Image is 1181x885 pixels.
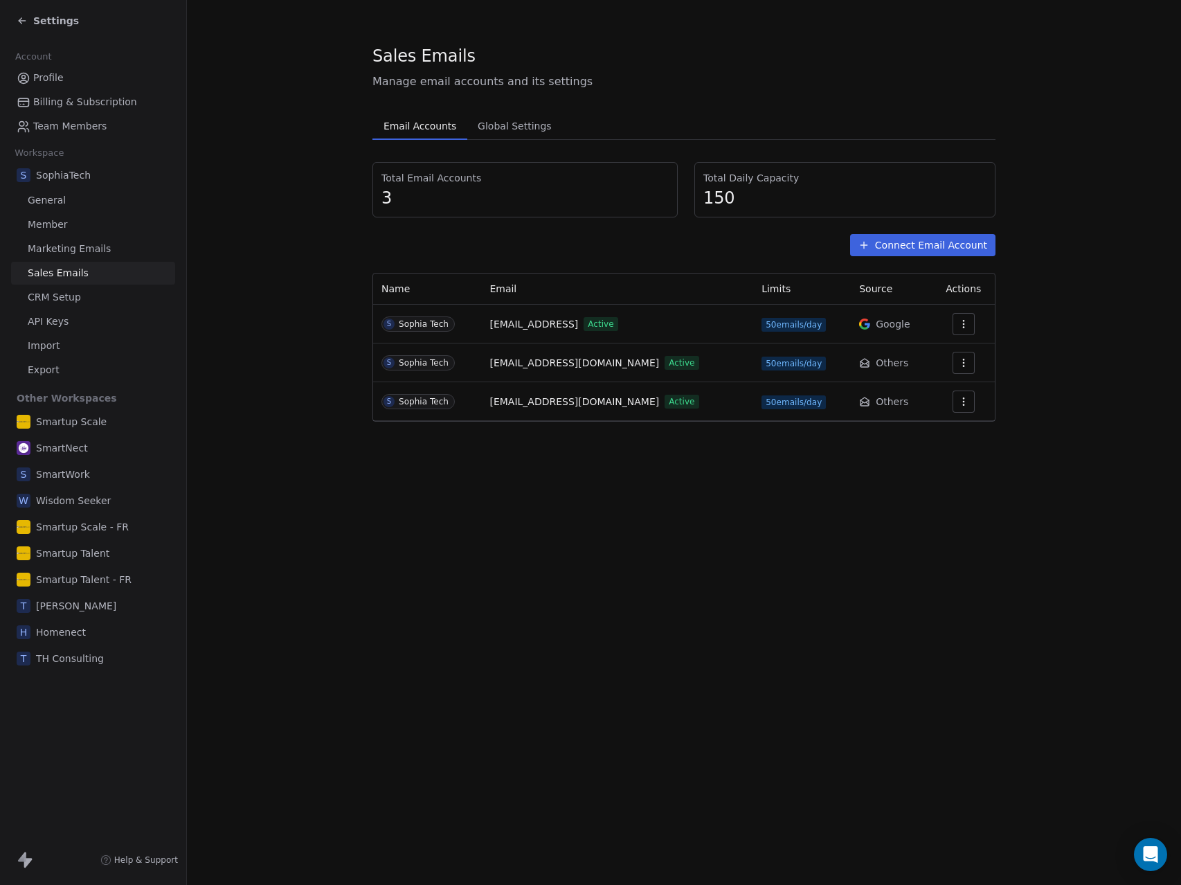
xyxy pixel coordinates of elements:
[36,494,111,508] span: Wisdom Seeker
[17,415,30,429] img: 0.png
[11,387,123,409] span: Other Workspaces
[28,266,89,280] span: Sales Emails
[876,395,908,409] span: Others
[11,334,175,357] a: Import
[11,359,175,382] a: Export
[28,217,68,232] span: Member
[33,71,64,85] span: Profile
[33,14,79,28] span: Settings
[381,283,410,294] span: Name
[876,356,908,370] span: Others
[11,238,175,260] a: Marketing Emails
[946,283,981,294] span: Actions
[28,363,60,377] span: Export
[36,573,132,587] span: Smartup Talent - FR
[17,467,30,481] span: S
[372,46,476,66] span: Sales Emails
[387,396,391,407] div: S
[17,441,30,455] img: Square1.png
[36,599,116,613] span: [PERSON_NAME]
[665,395,698,409] span: Active
[489,395,659,409] span: [EMAIL_ADDRESS][DOMAIN_NAME]
[36,520,129,534] span: Smartup Scale - FR
[28,290,81,305] span: CRM Setup
[17,652,30,665] span: T
[114,855,178,866] span: Help & Support
[584,317,617,331] span: Active
[33,119,107,134] span: Team Members
[387,319,391,330] div: S
[378,116,462,136] span: Email Accounts
[11,286,175,309] a: CRM Setup
[11,189,175,212] a: General
[761,357,826,370] span: 50 emails/day
[859,283,892,294] span: Source
[489,356,659,370] span: [EMAIL_ADDRESS][DOMAIN_NAME]
[703,188,986,208] span: 150
[11,262,175,285] a: Sales Emails
[36,415,107,429] span: Smartup Scale
[17,520,30,534] img: 0.png
[17,625,30,639] span: H
[761,283,791,294] span: Limits
[372,73,995,90] span: Manage email accounts and its settings
[11,66,175,89] a: Profile
[100,855,178,866] a: Help & Support
[399,358,449,368] div: Sophia Tech
[36,546,109,560] span: Smartup Talent
[11,213,175,236] a: Member
[33,95,137,109] span: Billing & Subscription
[36,652,104,665] span: TH Consulting
[17,14,79,28] a: Settings
[28,193,66,208] span: General
[761,318,826,332] span: 50 emails/day
[703,171,986,185] span: Total Daily Capacity
[381,188,669,208] span: 3
[17,168,30,182] span: S
[850,234,995,256] button: Connect Email Account
[387,357,391,368] div: S
[11,115,175,138] a: Team Members
[17,599,30,613] span: T
[11,91,175,114] a: Billing & Subscription
[17,573,30,587] img: 0.png
[399,397,449,406] div: Sophia Tech
[665,356,698,370] span: Active
[36,625,86,639] span: Homenect
[36,168,91,182] span: SophiaTech
[1134,838,1167,871] div: Open Intercom Messenger
[9,143,70,163] span: Workspace
[9,46,57,67] span: Account
[489,283,516,294] span: Email
[28,314,69,329] span: API Keys
[28,339,60,353] span: Import
[399,319,449,329] div: Sophia Tech
[472,116,557,136] span: Global Settings
[489,317,578,332] span: [EMAIL_ADDRESS]
[876,317,910,331] span: Google
[761,395,826,409] span: 50 emails/day
[36,467,90,481] span: SmartWork
[28,242,111,256] span: Marketing Emails
[17,494,30,508] span: W
[17,546,30,560] img: 0.png
[381,171,669,185] span: Total Email Accounts
[11,310,175,333] a: API Keys
[36,441,88,455] span: SmartNect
